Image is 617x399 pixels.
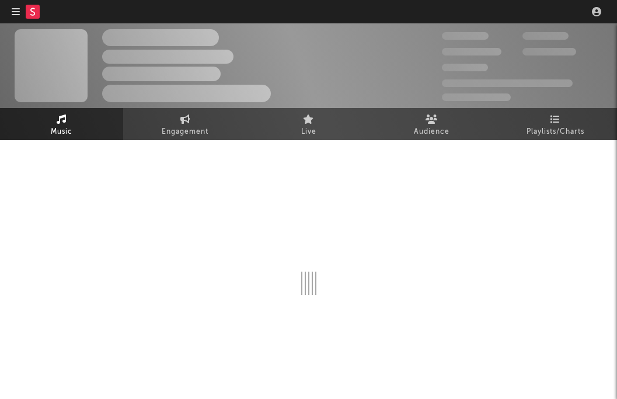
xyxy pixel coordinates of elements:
[442,48,501,55] span: 50,000,000
[247,108,370,140] a: Live
[527,125,584,139] span: Playlists/Charts
[442,93,511,101] span: Jump Score: 85.0
[123,108,246,140] a: Engagement
[442,32,489,40] span: 300,000
[442,79,573,87] span: 50,000,000 Monthly Listeners
[162,125,208,139] span: Engagement
[522,32,569,40] span: 100,000
[414,125,449,139] span: Audience
[370,108,493,140] a: Audience
[51,125,72,139] span: Music
[442,64,488,71] span: 100,000
[522,48,576,55] span: 1,000,000
[301,125,316,139] span: Live
[494,108,617,140] a: Playlists/Charts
